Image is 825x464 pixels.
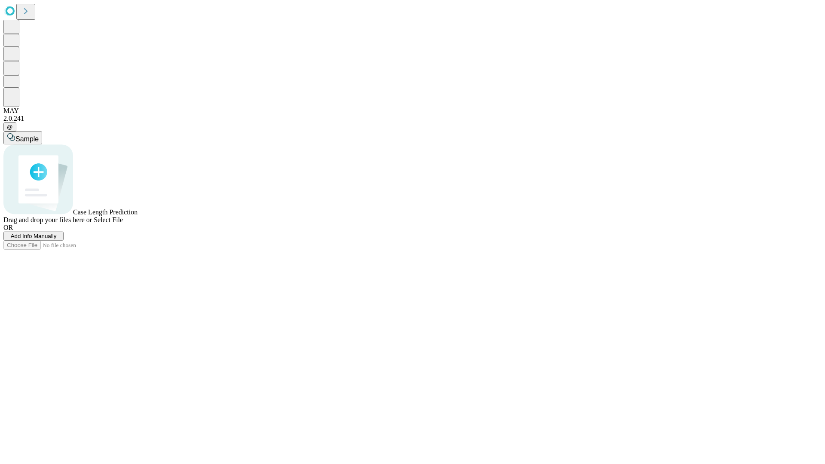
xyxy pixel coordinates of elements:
button: Sample [3,131,42,144]
button: Add Info Manually [3,232,64,241]
span: OR [3,224,13,231]
div: 2.0.241 [3,115,822,122]
button: @ [3,122,16,131]
span: @ [7,124,13,130]
span: Case Length Prediction [73,208,137,216]
span: Drag and drop your files here or [3,216,92,223]
span: Select File [94,216,123,223]
span: Sample [15,135,39,143]
div: MAY [3,107,822,115]
span: Add Info Manually [11,233,57,239]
